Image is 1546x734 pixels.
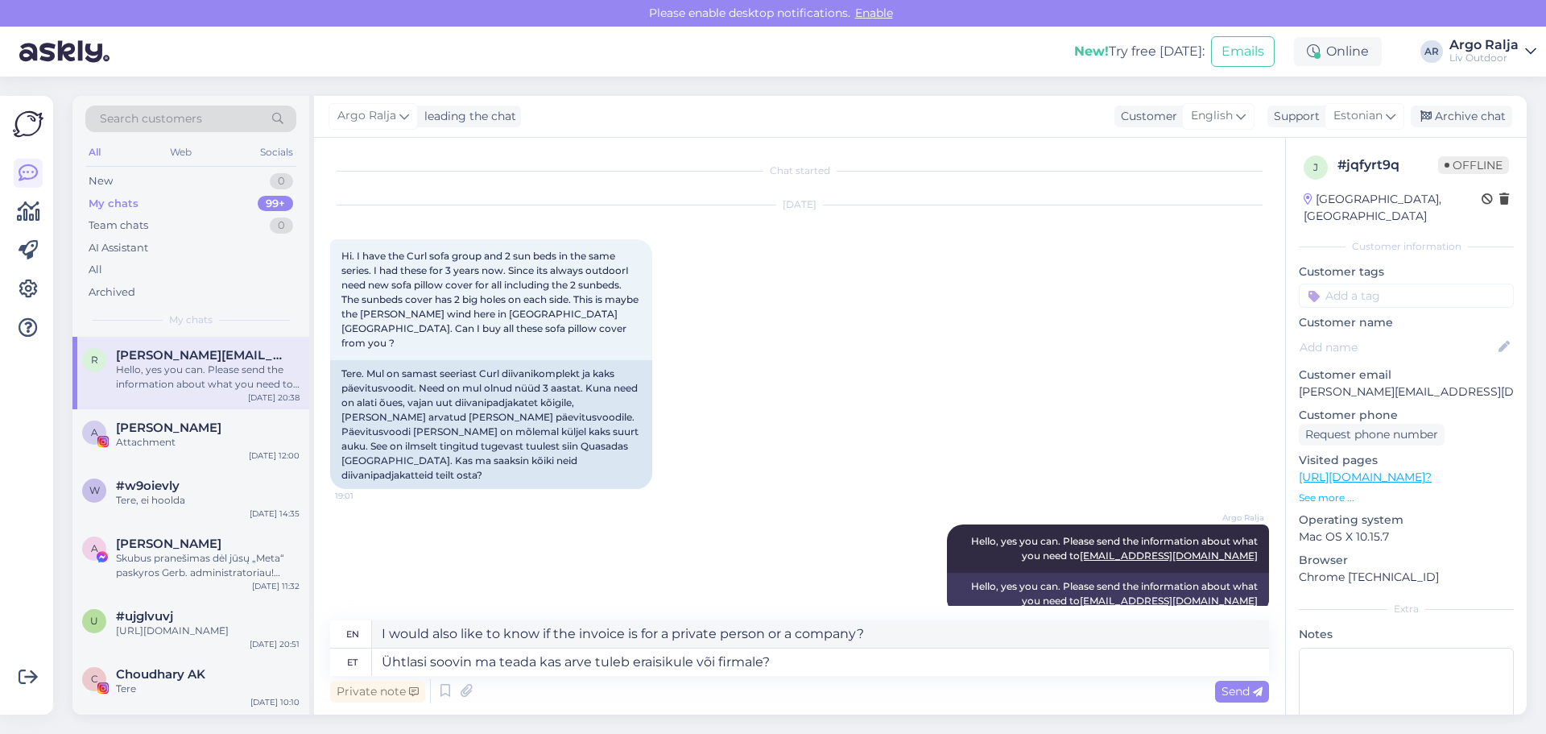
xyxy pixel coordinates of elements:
span: u [90,615,98,627]
span: #ujglvuvj [116,609,173,624]
p: See more ... [1299,491,1514,505]
p: Notes [1299,626,1514,643]
a: Argo RaljaLiv Outdoor [1449,39,1536,64]
div: Tere. Mul on samast seeriast Curl diivanikomplekt ja kaks päevitusvoodit. Need on mul olnud nüüd ... [330,360,652,489]
textarea: I would also like to know if the invoice is for a private person or a company? [372,620,1269,648]
p: Browser [1299,552,1514,569]
div: et [347,649,358,676]
p: Operating system [1299,512,1514,529]
div: Private note [330,681,425,703]
div: Extra [1299,602,1514,616]
div: Socials [257,142,296,163]
span: Offline [1438,156,1509,174]
p: Visited pages [1299,452,1514,469]
div: [URL][DOMAIN_NAME] [116,624,300,638]
a: [URL][DOMAIN_NAME]? [1299,470,1432,484]
span: Send [1222,684,1263,699]
div: Try free [DATE]: [1074,42,1205,61]
div: Attachment [116,435,300,450]
div: en [346,620,359,648]
p: Mac OS X 10.15.7 [1299,529,1514,545]
input: Add name [1300,338,1495,356]
b: New! [1074,44,1109,59]
span: My chats [169,313,213,327]
div: All [85,142,104,163]
div: 0 [270,218,293,234]
span: Hi. I have the Curl sofa group and 2 sun beds in the same series. I had these for 3 years now. Si... [341,250,641,349]
div: Archive chat [1411,106,1512,127]
div: Tere [116,682,300,696]
div: 99+ [258,196,293,212]
div: [DATE] [330,197,1269,212]
div: Customer information [1299,239,1514,254]
div: Hello, yes you can. Please send the information about what you need to [EMAIL_ADDRESS][DOMAIN_NAME] [116,363,300,392]
div: Team chats [89,218,148,234]
div: Customer [1114,108,1177,125]
a: [EMAIL_ADDRESS][DOMAIN_NAME] [1080,595,1258,607]
span: Enable [850,6,898,20]
img: Askly Logo [13,109,43,139]
span: w [89,484,100,496]
div: Online [1294,37,1382,66]
div: Archived [89,284,135,301]
span: 19:01 [335,490,395,502]
span: Hello, yes you can. Please send the information about what you need to [971,535,1260,562]
div: 0 [270,173,293,189]
p: Customer name [1299,314,1514,331]
div: All [89,262,102,278]
div: # jqfyrt9q [1337,156,1438,175]
a: [EMAIL_ADDRESS][DOMAIN_NAME] [1080,549,1258,562]
div: AI Assistant [89,240,148,256]
span: Choudhary AK [116,667,205,682]
span: Estonian [1333,107,1383,125]
div: Argo Ralja [1449,39,1519,52]
div: Tere, ei hoolda [116,493,300,508]
span: Argo Ralja [1204,512,1264,524]
div: [DATE] 20:51 [250,638,300,650]
span: A [91,426,98,438]
span: robert@procom.no [116,348,283,363]
div: [DATE] 12:00 [249,450,300,462]
p: Customer tags [1299,263,1514,280]
span: Antonella Capone [116,537,221,551]
div: New [89,173,113,189]
span: #w9oievly [116,479,180,493]
button: Emails [1211,36,1275,67]
div: Request phone number [1299,424,1445,446]
span: Altaha Hamid [116,421,221,435]
div: Web [167,142,195,163]
div: Support [1267,108,1320,125]
p: Customer phone [1299,407,1514,424]
span: C [91,673,98,685]
input: Add a tag [1299,284,1514,308]
div: Chat started [330,164,1269,178]
div: Skubus pranešimas dėl jūsų „Meta“ paskyros Gerb. administratoriau! Nusprendėme visam laikui ištri... [116,551,300,580]
div: AR [1420,40,1443,63]
div: My chats [89,196,138,212]
div: Liv Outdoor [1449,52,1519,64]
span: English [1191,107,1233,125]
span: j [1313,161,1318,173]
span: Argo Ralja [337,107,396,125]
div: [GEOGRAPHIC_DATA], [GEOGRAPHIC_DATA] [1304,191,1482,225]
p: Chrome [TECHNICAL_ID] [1299,569,1514,586]
div: [DATE] 10:10 [250,696,300,708]
div: [DATE] 20:38 [248,392,300,404]
div: leading the chat [418,108,516,125]
span: Search customers [100,110,202,127]
textarea: Ühtlasi soovin ma teada kas arve tuleb eraisikule või firmale? [372,649,1269,676]
p: [PERSON_NAME][EMAIL_ADDRESS][DOMAIN_NAME] [1299,384,1514,400]
span: r [91,354,98,366]
div: Hello, yes you can. Please send the information about what you need to [947,573,1269,615]
div: [DATE] 11:32 [252,580,300,592]
p: Customer email [1299,367,1514,384]
div: [DATE] 14:35 [250,508,300,520]
span: A [91,542,98,554]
